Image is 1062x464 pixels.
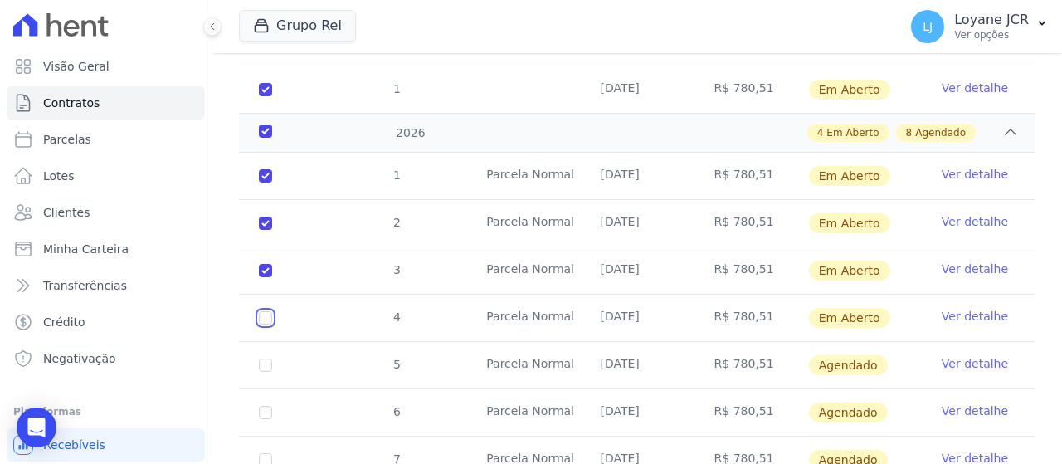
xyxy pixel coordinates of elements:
[942,355,1008,372] a: Ver detalhe
[43,241,129,257] span: Minha Carteira
[259,264,272,277] input: default
[43,168,75,184] span: Lotes
[694,66,808,113] td: R$ 780,51
[809,80,890,100] span: Em Aberto
[954,12,1029,28] p: Loyane JCR
[694,342,808,388] td: R$ 780,51
[942,308,1008,325] a: Ver detalhe
[809,308,890,328] span: Em Aberto
[43,95,100,111] span: Contratos
[13,402,198,422] div: Plataformas
[580,153,694,199] td: [DATE]
[17,408,56,447] div: Open Intercom Messenger
[392,310,401,324] span: 4
[7,86,205,120] a: Contratos
[259,406,272,419] input: default
[942,213,1008,230] a: Ver detalhe
[466,295,580,341] td: Parcela Normal
[817,125,824,140] span: 4
[809,403,888,422] span: Agendado
[259,311,272,325] input: default
[7,428,205,462] a: Recebíveis
[580,247,694,294] td: [DATE]
[809,166,890,186] span: Em Aberto
[942,166,1008,183] a: Ver detalhe
[43,58,110,75] span: Visão Geral
[466,247,580,294] td: Parcela Normal
[43,204,90,221] span: Clientes
[392,263,401,276] span: 3
[7,305,205,339] a: Crédito
[7,269,205,302] a: Transferências
[7,196,205,229] a: Clientes
[392,82,401,95] span: 1
[466,389,580,436] td: Parcela Normal
[43,277,127,294] span: Transferências
[694,389,808,436] td: R$ 780,51
[580,200,694,247] td: [DATE]
[392,216,401,229] span: 2
[580,295,694,341] td: [DATE]
[694,247,808,294] td: R$ 780,51
[466,153,580,199] td: Parcela Normal
[43,350,116,367] span: Negativação
[942,80,1008,96] a: Ver detalhe
[942,403,1008,419] a: Ver detalhe
[809,213,890,233] span: Em Aberto
[7,123,205,156] a: Parcelas
[7,50,205,83] a: Visão Geral
[915,125,966,140] span: Agendado
[7,159,205,193] a: Lotes
[809,355,888,375] span: Agendado
[7,342,205,375] a: Negativação
[906,125,913,140] span: 8
[239,10,356,42] button: Grupo Rei
[942,261,1008,277] a: Ver detalhe
[392,358,401,371] span: 5
[694,295,808,341] td: R$ 780,51
[694,200,808,247] td: R$ 780,51
[259,83,272,96] input: default
[466,200,580,247] td: Parcela Normal
[259,359,272,372] input: default
[923,21,933,32] span: LJ
[580,389,694,436] td: [DATE]
[694,153,808,199] td: R$ 780,51
[898,3,1062,50] button: LJ Loyane JCR Ver opções
[43,131,91,148] span: Parcelas
[7,232,205,266] a: Minha Carteira
[259,169,272,183] input: default
[392,169,401,182] span: 1
[43,314,85,330] span: Crédito
[809,261,890,281] span: Em Aberto
[43,437,105,453] span: Recebíveis
[466,342,580,388] td: Parcela Normal
[259,217,272,230] input: default
[826,125,879,140] span: Em Aberto
[580,342,694,388] td: [DATE]
[580,66,694,113] td: [DATE]
[392,405,401,418] span: 6
[954,28,1029,42] p: Ver opções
